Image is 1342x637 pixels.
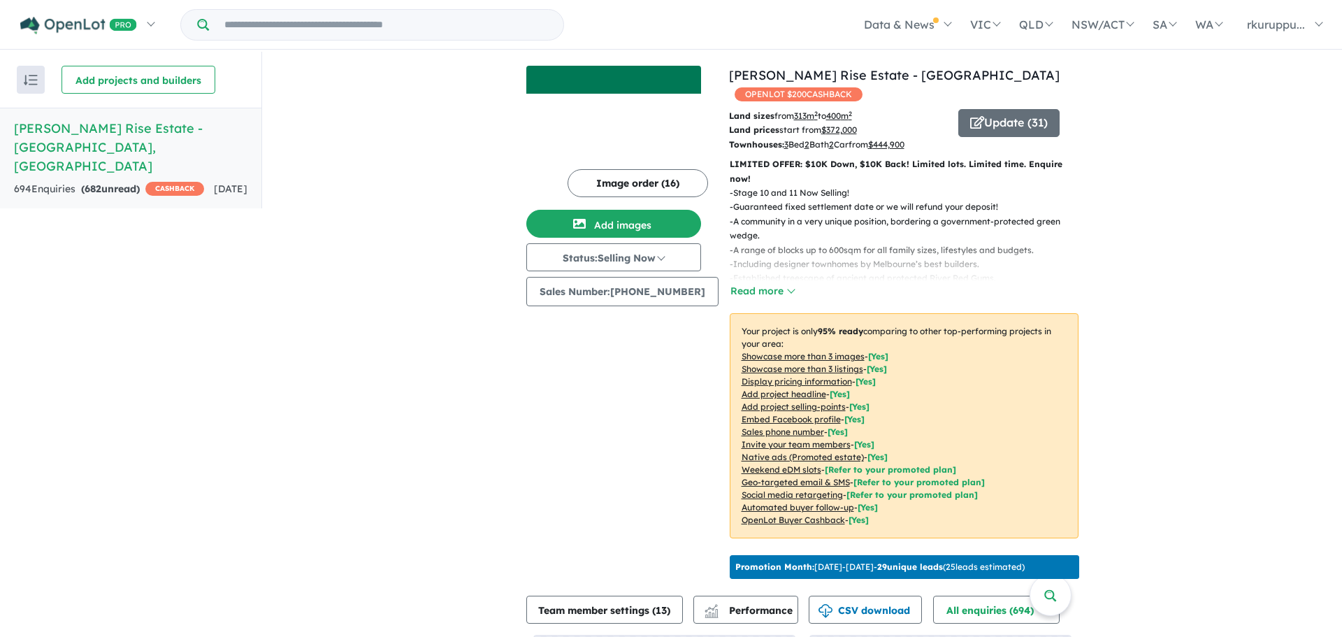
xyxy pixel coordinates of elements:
[818,326,863,336] b: 95 % ready
[729,67,1060,83] a: [PERSON_NAME] Rise Estate - [GEOGRAPHIC_DATA]
[868,139,904,150] u: $ 444,900
[729,139,784,150] b: Townhouses:
[826,110,852,121] u: 400 m
[14,119,247,176] h5: [PERSON_NAME] Rise Estate - [GEOGRAPHIC_DATA] , [GEOGRAPHIC_DATA]
[730,243,1090,257] p: - A range of blocks up to 600sqm for all family sizes, lifestyles and budgets.
[62,66,215,94] button: Add projects and builders
[814,110,818,117] sup: 2
[707,604,793,617] span: Performance
[742,401,846,412] u: Add project selling-points
[844,414,865,424] span: [ Yes ]
[933,596,1060,624] button: All enquiries (694)
[526,596,683,624] button: Team member settings (13)
[526,210,701,238] button: Add images
[809,596,922,624] button: CSV download
[825,464,956,475] span: [Refer to your promoted plan]
[742,351,865,362] u: Showcase more than 3 images
[846,489,978,500] span: [Refer to your promoted plan]
[729,138,948,152] p: Bed Bath Car from
[858,502,878,513] span: [Yes]
[730,186,1090,200] p: - Stage 10 and 11 Now Selling!
[526,243,701,271] button: Status:Selling Now
[877,561,943,572] b: 29 unique leads
[730,257,1090,271] p: - Including designer townhomes by Melbourne’s best builders.
[794,110,818,121] u: 313 m
[742,439,851,450] u: Invite your team members
[730,215,1090,243] p: - A community in a very unique position, bordering a government-protected green wedge.
[868,351,888,362] span: [ Yes ]
[742,364,863,374] u: Showcase more than 3 listings
[854,439,874,450] span: [ Yes ]
[958,109,1060,137] button: Update (31)
[742,502,854,513] u: Automated buyer follow-up
[867,364,887,374] span: [ Yes ]
[828,427,848,437] span: [ Yes ]
[1247,17,1305,31] span: rkuruppu...
[742,414,841,424] u: Embed Facebook profile
[735,87,863,101] span: OPENLOT $ 200 CASHBACK
[85,182,101,195] span: 682
[742,452,864,462] u: Native ads (Promoted estate)
[730,313,1078,538] p: Your project is only comparing to other top-performing projects in your area: - - - - - - - - - -...
[730,283,795,299] button: Read more
[24,75,38,85] img: sort.svg
[526,277,719,306] button: Sales Number:[PHONE_NUMBER]
[729,109,948,123] p: from
[818,604,832,618] img: download icon
[20,17,137,34] img: Openlot PRO Logo White
[805,139,809,150] u: 2
[784,139,788,150] u: 3
[742,427,824,437] u: Sales phone number
[145,182,204,196] span: CASHBACK
[214,182,247,195] span: [DATE]
[735,561,1025,573] p: [DATE] - [DATE] - ( 25 leads estimated)
[849,110,852,117] sup: 2
[742,515,845,525] u: OpenLot Buyer Cashback
[705,604,717,612] img: line-chart.svg
[867,452,888,462] span: [Yes]
[742,489,843,500] u: Social media retargeting
[14,181,204,198] div: 694 Enquir ies
[735,561,814,572] b: Promotion Month:
[821,124,857,135] u: $ 372,000
[853,477,985,487] span: [Refer to your promoted plan]
[730,157,1078,186] p: LIMITED OFFER: $10K Down, $10K Back! Limited lots. Limited time. Enquire now!
[729,110,774,121] b: Land sizes
[856,376,876,387] span: [ Yes ]
[829,139,834,150] u: 2
[568,169,708,197] button: Image order (16)
[742,477,850,487] u: Geo-targeted email & SMS
[729,123,948,137] p: start from
[693,596,798,624] button: Performance
[830,389,850,399] span: [ Yes ]
[730,200,1090,214] p: - Guaranteed fixed settlement date or we will refund your deposit!
[705,609,719,618] img: bar-chart.svg
[849,515,869,525] span: [Yes]
[742,376,852,387] u: Display pricing information
[742,389,826,399] u: Add project headline
[742,464,821,475] u: Weekend eDM slots
[656,604,667,617] span: 13
[81,182,140,195] strong: ( unread)
[818,110,852,121] span: to
[849,401,870,412] span: [ Yes ]
[212,10,561,40] input: Try estate name, suburb, builder or developer
[730,271,1090,285] p: - Established treescape of ancient and protected River Red Gums.
[729,124,779,135] b: Land prices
